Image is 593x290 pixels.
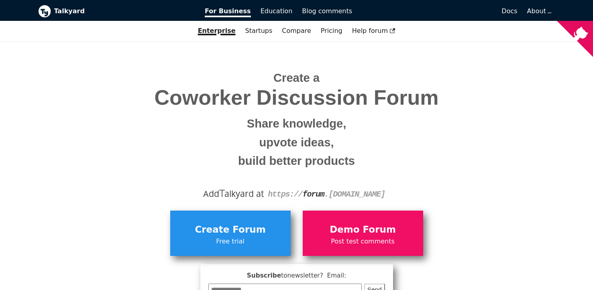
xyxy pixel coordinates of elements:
a: Docs [357,4,522,18]
span: Free trial [174,236,287,247]
a: Help forum [347,24,400,38]
code: https:// . [DOMAIN_NAME] [268,190,385,199]
span: Help forum [352,27,395,34]
span: Post test comments [307,236,419,247]
span: Create Forum [174,222,287,237]
span: For Business [205,7,251,17]
a: Startups [240,24,277,38]
div: Add alkyard at [44,187,549,201]
small: Share knowledge, [44,114,549,133]
a: Demo ForumPost test comments [303,211,423,256]
span: Blog comments [302,7,352,15]
a: Compare [282,27,311,34]
a: For Business [200,4,256,18]
span: T [219,186,225,200]
span: Coworker Discussion Forum [44,86,549,109]
a: Create ForumFree trial [170,211,291,256]
a: Education [256,4,298,18]
a: Talkyard logoTalkyard [38,5,194,18]
span: Demo Forum [307,222,419,237]
img: Talkyard logo [38,5,51,18]
b: Talkyard [54,6,194,16]
span: Education [261,7,293,15]
a: About [527,7,550,15]
a: Pricing [316,24,347,38]
span: Subscribe [208,271,385,281]
small: build better products [44,152,549,170]
a: Enterprise [193,24,240,38]
span: to newsletter ? Email: [281,272,346,279]
a: Blog comments [297,4,357,18]
span: Docs [501,7,517,15]
strong: forum [303,190,324,199]
small: upvote ideas, [44,133,549,152]
span: Create a [273,71,320,84]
